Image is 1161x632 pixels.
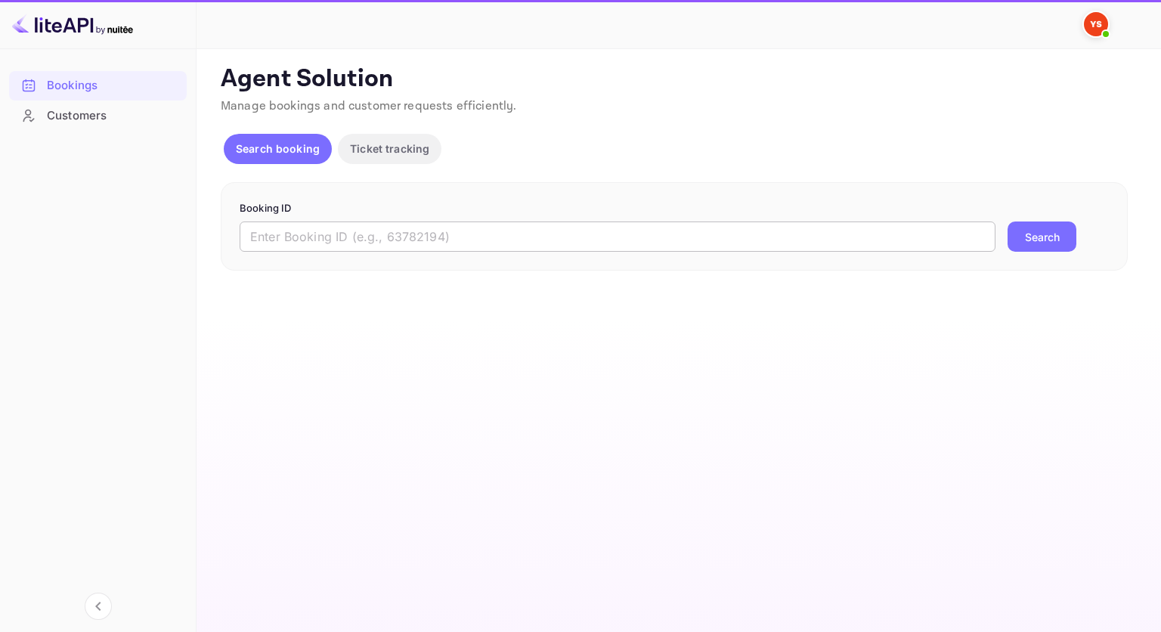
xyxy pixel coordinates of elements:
p: Agent Solution [221,64,1134,94]
span: Manage bookings and customer requests efficiently. [221,98,517,114]
button: Collapse navigation [85,593,112,620]
p: Ticket tracking [350,141,429,156]
p: Booking ID [240,201,1109,216]
a: Customers [9,101,187,129]
div: Customers [47,107,179,125]
img: LiteAPI logo [12,12,133,36]
div: Bookings [9,71,187,101]
input: Enter Booking ID (e.g., 63782194) [240,222,995,252]
img: Yandex Support [1084,12,1108,36]
div: Customers [9,101,187,131]
a: Bookings [9,71,187,99]
button: Search [1008,222,1076,252]
p: Search booking [236,141,320,156]
div: Bookings [47,77,179,94]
